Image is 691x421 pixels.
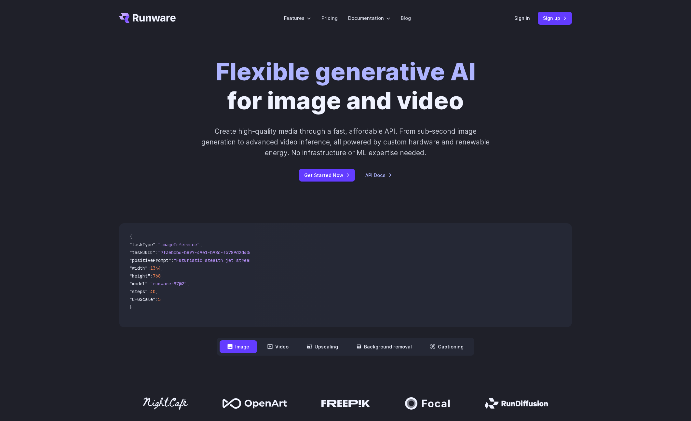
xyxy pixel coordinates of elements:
[150,265,161,271] span: 1344
[299,169,355,182] a: Get Started Now
[201,126,491,158] p: Create high-quality media through a fast, affordable API. From sub-second image generation to adv...
[299,340,346,353] button: Upscaling
[171,257,174,263] span: :
[129,289,148,294] span: "steps"
[161,265,163,271] span: ,
[161,273,163,279] span: ,
[119,13,176,23] a: Go to /
[129,242,156,248] span: "taskType"
[348,14,390,22] label: Documentation
[129,250,156,255] span: "taskUUID"
[216,57,476,86] strong: Flexible generative AI
[200,242,202,248] span: ,
[129,265,148,271] span: "width"
[158,250,257,255] span: "7f3ebcb6-b897-49e1-b98c-f5789d2d40d7"
[158,296,161,302] span: 5
[129,273,150,279] span: "height"
[156,296,158,302] span: :
[150,289,156,294] span: 40
[156,250,158,255] span: :
[538,12,572,24] a: Sign up
[422,340,471,353] button: Captioning
[153,273,161,279] span: 768
[156,242,158,248] span: :
[148,289,150,294] span: :
[148,281,150,287] span: :
[174,257,411,263] span: "Futuristic stealth jet streaking through a neon-lit cityscape with glowing purple exhaust"
[129,257,171,263] span: "positivePrompt"
[129,296,156,302] span: "CFGScale"
[148,265,150,271] span: :
[220,340,257,353] button: Image
[348,340,420,353] button: Background removal
[150,281,187,287] span: "runware:97@2"
[158,242,200,248] span: "imageInference"
[401,14,411,22] a: Blog
[284,14,311,22] label: Features
[321,14,338,22] a: Pricing
[216,57,476,115] h1: for image and video
[260,340,296,353] button: Video
[187,281,189,287] span: ,
[129,304,132,310] span: }
[129,281,148,287] span: "model"
[365,171,392,179] a: API Docs
[129,234,132,240] span: {
[514,14,530,22] a: Sign in
[156,289,158,294] span: ,
[150,273,153,279] span: :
